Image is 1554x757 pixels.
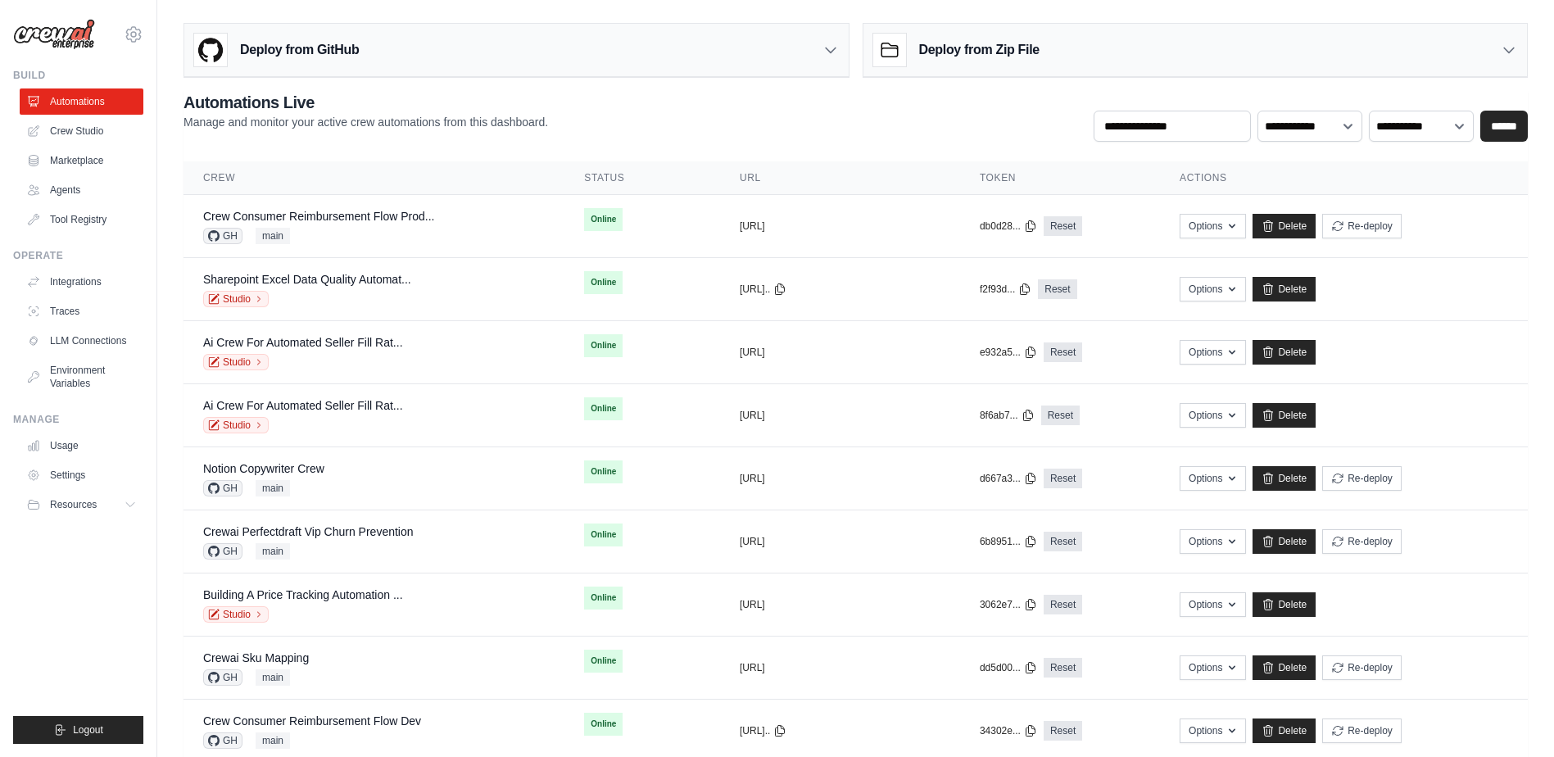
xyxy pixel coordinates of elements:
[20,357,143,397] a: Environment Variables
[1253,718,1316,743] a: Delete
[1253,592,1316,617] a: Delete
[256,543,290,560] span: main
[1180,466,1246,491] button: Options
[1044,469,1082,488] a: Reset
[203,714,421,728] a: Crew Consumer Reimbursement Flow Dev
[203,651,309,664] a: Crewai Sku Mapping
[584,397,623,420] span: Online
[203,732,242,749] span: GH
[1322,214,1402,238] button: Re-deploy
[980,535,1037,548] button: 6b8951...
[203,228,242,244] span: GH
[584,460,623,483] span: Online
[980,472,1037,485] button: d667a3...
[980,220,1037,233] button: db0d28...
[20,147,143,174] a: Marketplace
[203,417,269,433] a: Studio
[1253,277,1316,301] a: Delete
[183,161,564,195] th: Crew
[203,273,411,286] a: Sharepoint Excel Data Quality Automat...
[584,587,623,610] span: Online
[1253,214,1316,238] a: Delete
[1044,216,1082,236] a: Reset
[1322,466,1402,491] button: Re-deploy
[20,492,143,518] button: Resources
[20,462,143,488] a: Settings
[1253,529,1316,554] a: Delete
[980,283,1031,296] button: f2f93d...
[20,433,143,459] a: Usage
[20,328,143,354] a: LLM Connections
[1180,214,1246,238] button: Options
[203,399,403,412] a: Ai Crew For Automated Seller Fill Rat...
[203,336,403,349] a: Ai Crew For Automated Seller Fill Rat...
[20,118,143,144] a: Crew Studio
[1044,721,1082,741] a: Reset
[13,69,143,82] div: Build
[564,161,720,195] th: Status
[20,298,143,324] a: Traces
[183,114,548,130] p: Manage and monitor your active crew automations from this dashboard.
[980,661,1037,674] button: dd5d00...
[584,524,623,546] span: Online
[919,40,1040,60] h3: Deploy from Zip File
[1180,340,1246,365] button: Options
[203,480,242,496] span: GH
[203,354,269,370] a: Studio
[1322,655,1402,680] button: Re-deploy
[1322,529,1402,554] button: Re-deploy
[13,249,143,262] div: Operate
[1041,406,1080,425] a: Reset
[584,334,623,357] span: Online
[203,210,434,223] a: Crew Consumer Reimbursement Flow Prod...
[203,543,242,560] span: GH
[20,177,143,203] a: Agents
[1044,342,1082,362] a: Reset
[1160,161,1528,195] th: Actions
[203,525,414,538] a: Crewai Perfectdraft Vip Churn Prevention
[240,40,359,60] h3: Deploy from GitHub
[980,346,1037,359] button: e932a5...
[1180,277,1246,301] button: Options
[980,724,1037,737] button: 34302e...
[1253,655,1316,680] a: Delete
[20,88,143,115] a: Automations
[183,91,548,114] h2: Automations Live
[1180,403,1246,428] button: Options
[1044,658,1082,678] a: Reset
[13,19,95,50] img: Logo
[584,208,623,231] span: Online
[13,413,143,426] div: Manage
[1253,466,1316,491] a: Delete
[1180,655,1246,680] button: Options
[203,291,269,307] a: Studio
[1038,279,1076,299] a: Reset
[73,723,103,737] span: Logout
[960,161,1160,195] th: Token
[584,713,623,736] span: Online
[203,462,324,475] a: Notion Copywriter Crew
[20,269,143,295] a: Integrations
[1044,532,1082,551] a: Reset
[203,588,403,601] a: Building A Price Tracking Automation ...
[203,606,269,623] a: Studio
[1253,403,1316,428] a: Delete
[256,228,290,244] span: main
[194,34,227,66] img: GitHub Logo
[13,716,143,744] button: Logout
[1044,595,1082,614] a: Reset
[1322,718,1402,743] button: Re-deploy
[1180,529,1246,554] button: Options
[584,271,623,294] span: Online
[1253,340,1316,365] a: Delete
[584,650,623,673] span: Online
[256,669,290,686] span: main
[20,206,143,233] a: Tool Registry
[720,161,960,195] th: URL
[1180,592,1246,617] button: Options
[256,480,290,496] span: main
[50,498,97,511] span: Resources
[256,732,290,749] span: main
[203,669,242,686] span: GH
[980,409,1035,422] button: 8f6ab7...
